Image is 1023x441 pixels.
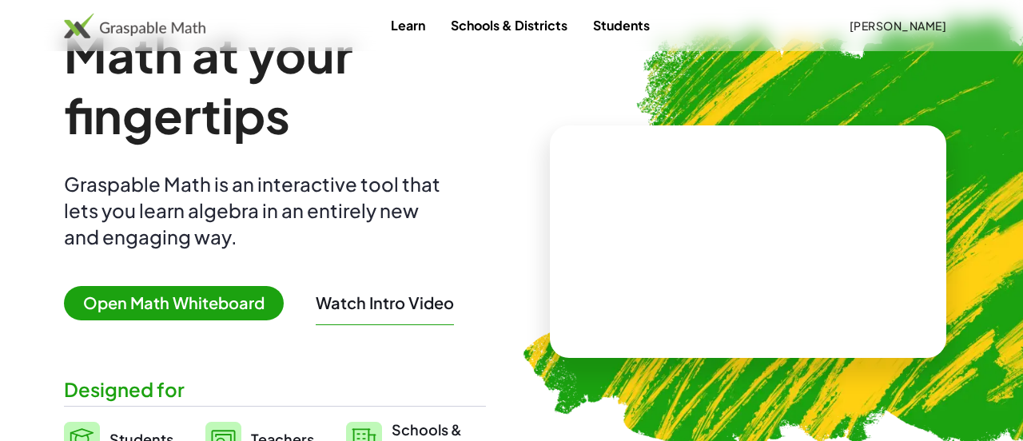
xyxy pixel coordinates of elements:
[64,171,448,250] div: Graspable Math is an interactive tool that lets you learn algebra in an entirely new and engaging...
[64,24,486,145] h1: Math at your fingertips
[836,11,959,40] button: [PERSON_NAME]
[849,18,946,33] span: [PERSON_NAME]
[438,10,580,40] a: Schools & Districts
[64,376,486,403] div: Designed for
[580,10,663,40] a: Students
[64,286,284,320] span: Open Math Whiteboard
[378,10,438,40] a: Learn
[64,296,297,312] a: Open Math Whiteboard
[628,181,868,301] video: What is this? This is dynamic math notation. Dynamic math notation plays a central role in how Gr...
[316,292,454,313] button: Watch Intro Video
